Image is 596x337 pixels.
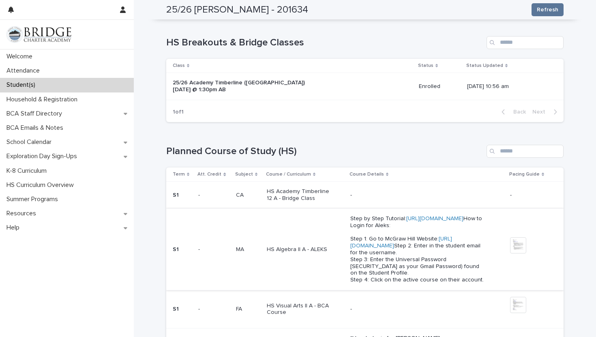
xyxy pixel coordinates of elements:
p: BCA Emails & Notes [3,124,70,132]
p: Class [173,61,185,70]
button: Next [529,108,564,116]
button: Refresh [532,3,564,16]
input: Search [487,145,564,158]
p: S1 [173,192,192,199]
p: - [198,245,202,253]
p: Term [173,170,185,179]
h2: 25/26 [PERSON_NAME] - 201634 [166,4,308,16]
p: Exploration Day Sign-Ups [3,152,84,160]
p: Help [3,224,26,232]
p: 1 of 1 [166,102,190,122]
p: BCA Staff Directory [3,110,69,118]
p: Household & Registration [3,96,84,103]
img: V1C1m3IdTEidaUdm9Hs0 [6,26,71,43]
p: Enrolled [419,83,461,90]
p: Summer Programs [3,195,64,203]
a: [URL][DOMAIN_NAME] [406,216,463,221]
p: - [350,192,485,199]
p: CA [236,190,245,199]
p: MA [236,245,246,253]
p: Status Updated [466,61,503,70]
p: - [198,304,202,313]
p: Subject [235,170,253,179]
p: Att. Credit [197,170,221,179]
p: Course / Curriculum [266,170,311,179]
p: FA [236,304,244,313]
span: Next [532,109,550,115]
p: Status [418,61,433,70]
p: Course Details [349,170,384,179]
p: Pacing Guide [509,170,540,179]
p: K-8 Curriculum [3,167,53,175]
p: Step by Step Tutorial: How to Login for Aleks: Step 1: Go to McGraw Hill Website: Step 2: Enter i... [350,215,485,283]
button: Back [495,108,529,116]
h1: Planned Course of Study (HS) [166,146,483,157]
p: HS Curriculum Overview [3,181,80,189]
p: - [510,192,551,199]
p: School Calendar [3,138,58,146]
p: Welcome [3,53,39,60]
h1: HS Breakouts & Bridge Classes [166,37,483,49]
tr: S1-- MAMA HS Algebra II A - ALEKSStep by Step Tutorial:[URL][DOMAIN_NAME]How to Login for Aleks: ... [166,208,564,290]
p: HS Academy Timberline 12 A - Bridge Class [267,188,334,202]
span: Refresh [537,6,558,14]
p: 25/26 Academy Timberline ([GEOGRAPHIC_DATA]) [DATE] @ 1:30pm AB [173,79,308,93]
p: Student(s) [3,81,42,89]
p: [DATE] 10:56 am [467,83,551,90]
input: Search [487,36,564,49]
p: S1 [173,246,192,253]
p: Attendance [3,67,46,75]
p: S1 [173,306,192,313]
p: HS Visual Arts II A - BCA Course [267,303,334,316]
tr: S1-- CACA HS Academy Timberline 12 A - Bridge Class-- [166,182,564,209]
p: Resources [3,210,43,217]
p: - [350,306,485,313]
p: - [198,190,202,199]
p: HS Algebra II A - ALEKS [267,246,334,253]
span: Back [508,109,526,115]
tr: S1-- FAFA HS Visual Arts II A - BCA Course- [166,290,564,328]
tr: 25/26 Academy Timberline ([GEOGRAPHIC_DATA]) [DATE] @ 1:30pm ABEnrolled[DATE] 10:56 am [166,73,564,100]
